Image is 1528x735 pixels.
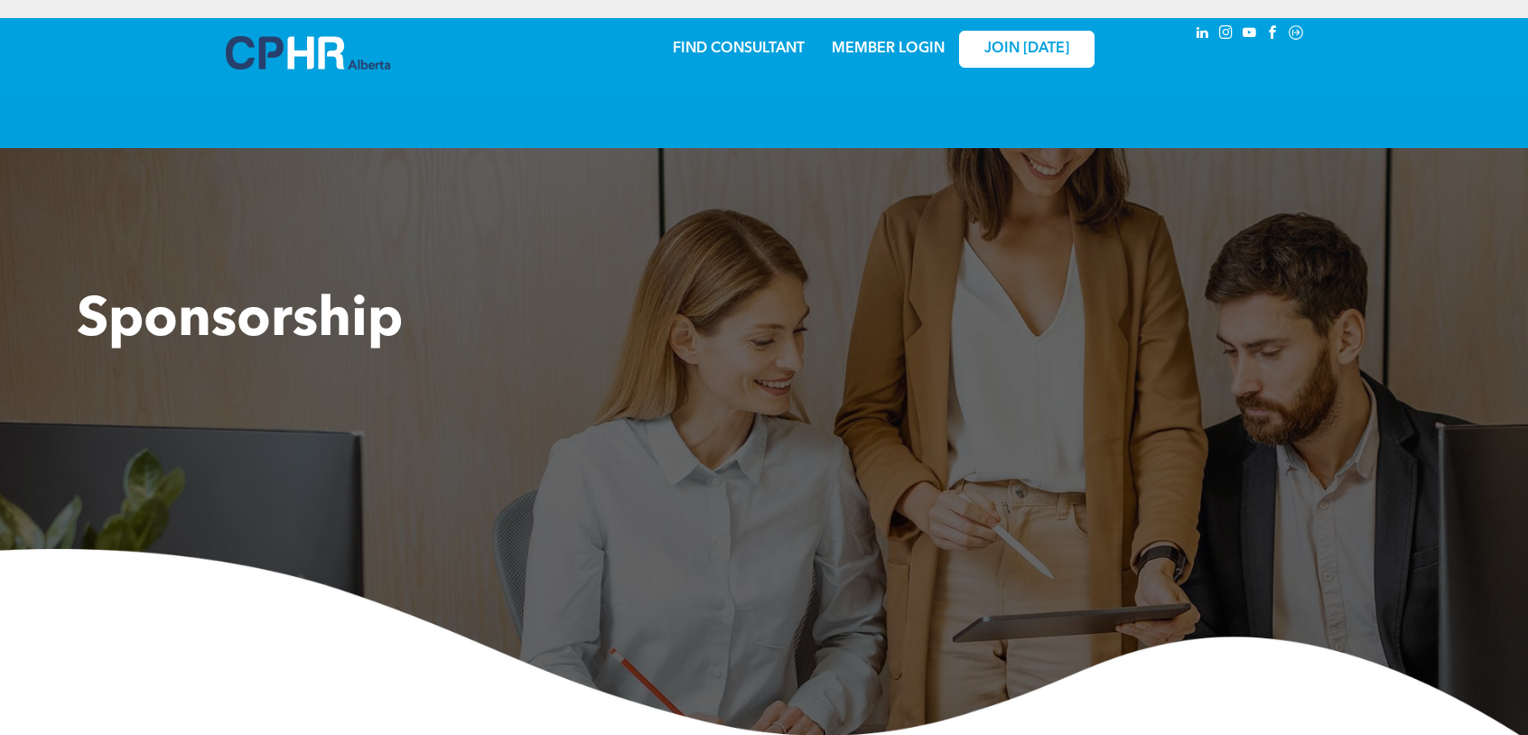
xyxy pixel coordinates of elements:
[226,36,390,70] img: A blue and white logo for cp alberta
[959,31,1095,68] a: JOIN [DATE]
[984,41,1069,58] span: JOIN [DATE]
[1262,23,1282,47] a: facebook
[832,42,945,56] a: MEMBER LOGIN
[1192,23,1212,47] a: linkedin
[1286,23,1306,47] a: Social network
[77,294,403,349] span: Sponsorship
[1216,23,1235,47] a: instagram
[673,42,805,56] a: FIND CONSULTANT
[1239,23,1259,47] a: youtube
